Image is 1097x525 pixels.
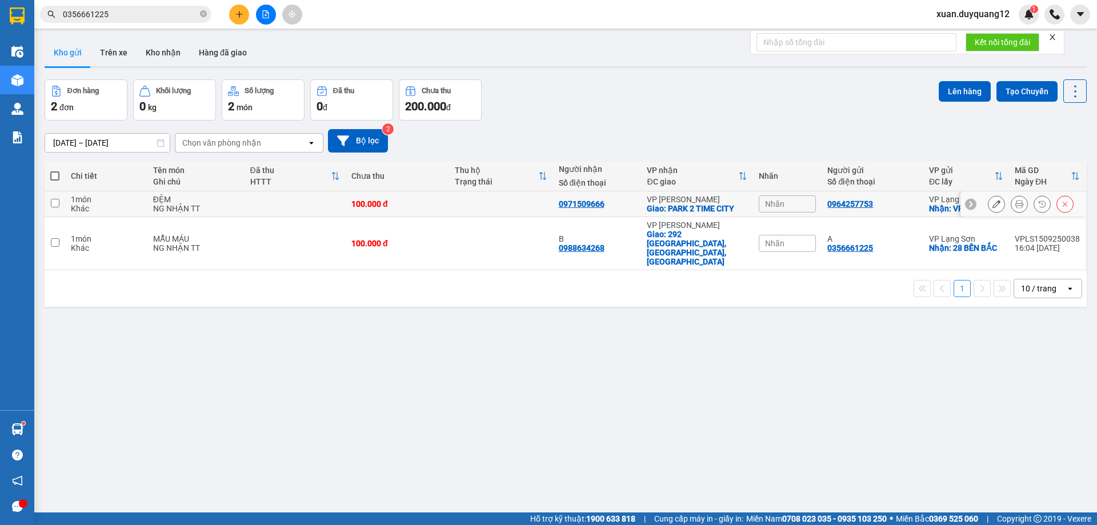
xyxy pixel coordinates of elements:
strong: 0708 023 035 - 0935 103 250 [782,514,887,523]
strong: 0369 525 060 [929,514,978,523]
span: question-circle [12,450,23,460]
button: Đơn hàng2đơn [45,79,127,121]
div: Sửa đơn hàng [988,195,1005,213]
div: Thu hộ [455,166,538,175]
div: 0971509666 [559,199,604,209]
div: Số điện thoại [559,178,636,187]
button: Kho gửi [45,39,91,66]
div: Tên món [153,166,239,175]
button: Đã thu0đ [310,79,393,121]
img: warehouse-icon [11,423,23,435]
div: Số điện thoại [827,177,917,186]
span: plus [235,10,243,18]
div: Người gửi [827,166,917,175]
button: Bộ lọc [328,129,388,153]
img: warehouse-icon [11,46,23,58]
span: ⚪️ [890,516,893,521]
span: 200.000 [405,99,446,113]
div: 1 món [71,234,141,243]
div: VP [PERSON_NAME] [647,221,747,230]
div: VP Lạng Sơn [929,195,1003,204]
div: 10 / trang [1021,283,1056,294]
span: 2 [51,99,57,113]
div: 0964257753 [827,199,873,209]
button: caret-down [1070,5,1090,25]
div: Ghi chú [153,177,239,186]
img: phone-icon [1050,9,1060,19]
span: 1 [1032,5,1036,13]
div: Đơn hàng [67,87,99,95]
span: Nhãn [765,199,784,209]
button: 1 [954,280,971,297]
div: VP [PERSON_NAME] [647,195,747,204]
div: Ngày ĐH [1015,177,1071,186]
div: 100.000 đ [351,239,443,248]
span: copyright [1034,515,1042,523]
div: VP Lạng Sơn [929,234,1003,243]
div: 16:04 [DATE] [1015,243,1080,253]
img: logo-vxr [10,7,25,25]
span: kg [148,103,157,112]
span: 0 [317,99,323,113]
sup: 1 [1030,5,1038,13]
button: plus [229,5,249,25]
div: Số lượng [245,87,274,95]
span: close [1048,33,1056,41]
span: Cung cấp máy in - giấy in: [654,512,743,525]
button: Kho nhận [137,39,190,66]
button: Chưa thu200.000đ [399,79,482,121]
th: Toggle SortBy [923,161,1009,191]
button: Khối lượng0kg [133,79,216,121]
span: Nhãn [765,239,784,248]
div: 0988634268 [559,243,604,253]
div: Khối lượng [156,87,191,95]
input: Select a date range. [45,134,170,152]
span: file-add [262,10,270,18]
span: Hỗ trợ kỹ thuật: [530,512,635,525]
div: Chưa thu [422,87,451,95]
button: file-add [256,5,276,25]
div: VP nhận [647,166,738,175]
button: Tạo Chuyến [996,81,1058,102]
div: Chọn văn phòng nhận [182,137,261,149]
span: 0 [139,99,146,113]
div: ĐC giao [647,177,738,186]
div: VPLS1509250038 [1015,234,1080,243]
div: NG NHẬN TT [153,204,239,213]
button: Hàng đã giao [190,39,256,66]
div: Giao: PARK 2 TIME CITY [647,204,747,213]
div: Mã GD [1015,166,1071,175]
input: Tìm tên, số ĐT hoặc mã đơn [63,8,198,21]
button: Lên hàng [939,81,991,102]
div: Khác [71,204,141,213]
span: aim [288,10,296,18]
span: 2 [228,99,234,113]
button: Số lượng2món [222,79,305,121]
div: MẪU MÁU [153,234,239,243]
img: solution-icon [11,131,23,143]
img: icon-new-feature [1024,9,1034,19]
span: message [12,501,23,512]
div: Đã thu [333,87,354,95]
span: món [237,103,253,112]
div: Nhận: VPLS [929,204,1003,213]
div: ĐC lấy [929,177,994,186]
img: warehouse-icon [11,103,23,115]
svg: open [1066,284,1075,293]
div: Đã thu [250,166,331,175]
strong: 1900 633 818 [586,514,635,523]
th: Toggle SortBy [245,161,346,191]
div: ĐỆM [153,195,239,204]
span: Miền Nam [746,512,887,525]
span: notification [12,475,23,486]
div: VP gửi [929,166,994,175]
div: Chưa thu [351,171,443,181]
div: Giao: 292 TÂY SƠN,ĐỐNG ĐA,HÀ NỘI [647,230,747,266]
div: B [559,234,636,243]
span: caret-down [1075,9,1086,19]
span: close-circle [200,10,207,17]
img: warehouse-icon [11,74,23,86]
th: Toggle SortBy [641,161,753,191]
span: search [47,10,55,18]
span: đơn [59,103,74,112]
